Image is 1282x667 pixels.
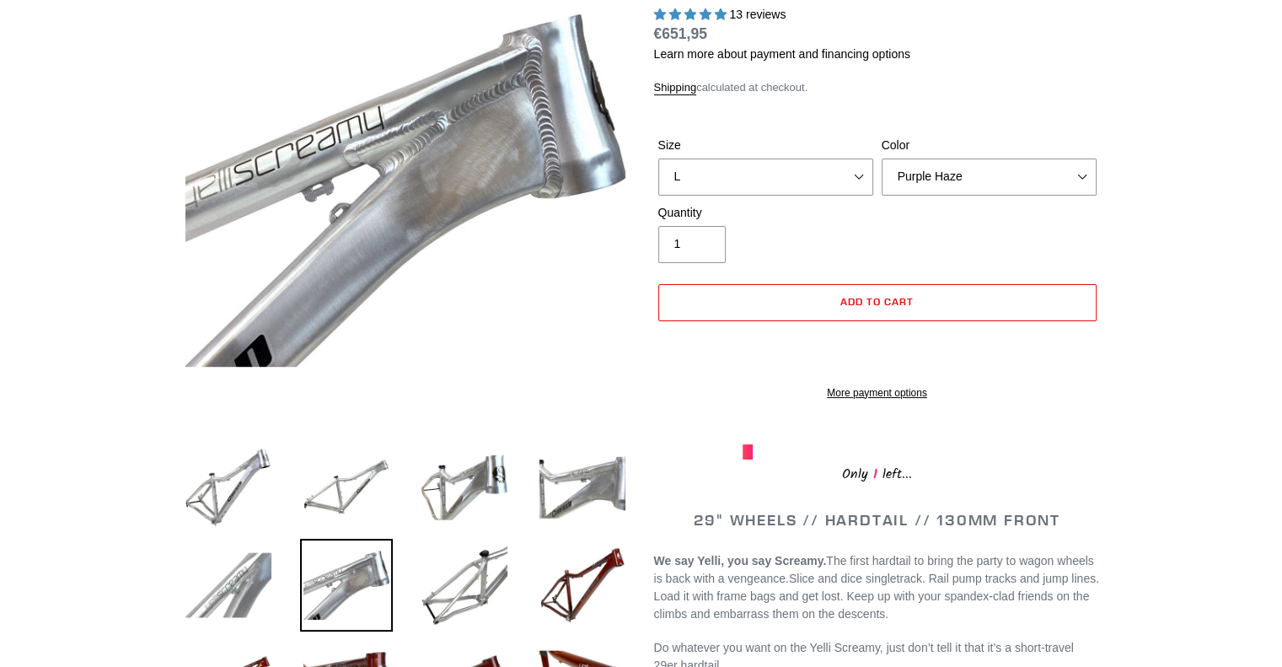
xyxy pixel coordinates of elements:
div: calculated at checkout. [654,79,1101,96]
img: Load image into Gallery viewer, YELLI SCREAMY - Frame Only [300,441,393,534]
img: Load image into Gallery viewer, YELLI SCREAMY - Frame Only [418,539,511,632]
a: More payment options [658,385,1097,401]
img: Load image into Gallery viewer, YELLI SCREAMY - Frame Only [300,539,393,632]
span: €651,95 [654,25,707,42]
iframe: PayPal-paypal [658,330,1097,367]
span: The first hardtail to bring the party to wagon wheels is back with a vengeance. [654,554,1094,585]
img: Load image into Gallery viewer, YELLI SCREAMY - Frame Only [536,539,629,632]
span: 1 [868,464,882,485]
span: 29" WHEELS // HARDTAIL // 130MM FRONT [694,510,1060,530]
p: Slice and dice singletrack. Rail pump tracks and jump lines. Load it with frame bags and get lost... [654,552,1101,623]
a: Learn more about payment and financing options [654,47,910,61]
img: Load image into Gallery viewer, YELLI SCREAMY - Frame Only [536,441,629,534]
span: 5.00 stars [654,8,730,21]
img: Load image into Gallery viewer, YELLI SCREAMY - Frame Only [182,539,275,632]
b: We say Yelli, you say Screamy. [654,554,827,567]
label: Size [658,137,873,154]
button: Add to cart [658,284,1097,321]
span: Add to cart [840,295,914,308]
div: Only left... [743,460,1012,486]
img: Load image into Gallery viewer, YELLI SCREAMY - Frame Only [418,441,511,534]
span: 13 reviews [729,8,786,21]
img: Load image into Gallery viewer, YELLI SCREAMY - Frame Only [182,441,275,534]
a: Shipping [654,81,697,95]
label: Quantity [658,204,873,222]
label: Color [882,137,1097,154]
